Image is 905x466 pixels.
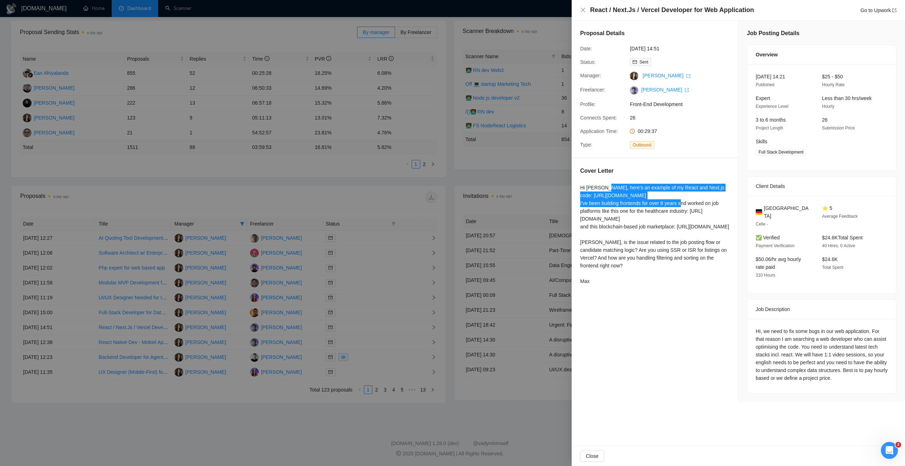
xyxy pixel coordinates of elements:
span: Celle - [756,222,768,227]
span: 26 [630,114,736,122]
a: [PERSON_NAME] export [643,73,690,78]
span: Payment Verification [756,243,794,248]
span: Total Spent [822,265,843,270]
h5: Proposal Details [580,29,624,38]
span: $25 - $50 [822,74,843,79]
span: Type: [580,142,592,148]
span: 40 Hires, 0 Active [822,243,855,248]
span: [DATE] 14:51 [630,45,736,52]
span: export [686,74,690,78]
span: Sent [639,60,648,65]
span: Full Stack Development [756,148,806,156]
div: HI, we need to fix some bugs in our web application. For that reason I am searching a web develop... [756,327,888,382]
span: clock-circle [630,129,635,134]
span: Front-End Development [630,100,736,108]
span: Experience Level [756,104,788,109]
span: 26 [822,117,828,123]
span: Outbound [630,141,654,149]
div: Hi [PERSON_NAME], here's an example of my React and Next.js code: [URL][DOMAIN_NAME] I've been bu... [580,184,729,285]
span: Published [756,82,774,87]
h4: React / Next.Js / Vercel Developer for Web Application [590,6,754,15]
span: Overview [756,51,778,59]
h5: Cover Letter [580,167,613,175]
span: Freelancer: [580,87,605,93]
button: Close [580,7,586,13]
span: Submission Price [822,126,855,131]
span: Project Length [756,126,783,131]
span: Skills [756,139,767,144]
img: c1qrm7vV4WvEeVS0e--M40JV3Z1lcNt3CycQ4ky34xw_WCwHbmw3i7BZVjR_wyEgGO [630,86,638,95]
iframe: Intercom live chat [881,442,898,459]
button: Close [580,450,604,462]
span: Average Feedback [822,214,858,219]
a: [PERSON_NAME] export [641,87,689,93]
span: export [892,8,896,12]
span: [DATE] 14:21 [756,74,785,79]
h5: Job Posting Details [747,29,799,38]
span: Expert [756,95,770,101]
span: 00:29:37 [638,128,657,134]
span: Application Time: [580,128,618,134]
span: Less than 30 hrs/week [822,95,872,101]
span: $50.06/hr avg hourly rate paid [756,256,801,270]
span: Close [586,452,599,460]
span: Profile: [580,101,596,107]
span: Hourly Rate [822,82,844,87]
span: Hourly [822,104,834,109]
div: Job Description [756,300,888,319]
span: close [580,7,586,13]
span: 310 Hours [756,273,775,278]
span: Manager: [580,73,601,78]
span: Date: [580,46,592,51]
span: ⭐ 5 [822,205,832,211]
span: mail [633,60,637,64]
span: $24.6K [822,256,838,262]
img: 🇩🇪 [756,208,762,216]
span: 3 to 6 months [756,117,786,123]
div: Client Details [756,177,888,196]
span: [GEOGRAPHIC_DATA] [764,204,811,220]
a: Go to Upworkexport [860,7,896,13]
span: $24.6K Total Spent [822,235,862,240]
span: Status: [580,59,596,65]
span: ✅ Verified [756,235,780,240]
span: Connects Spent: [580,115,617,121]
span: export [685,88,689,92]
span: 2 [895,442,901,448]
